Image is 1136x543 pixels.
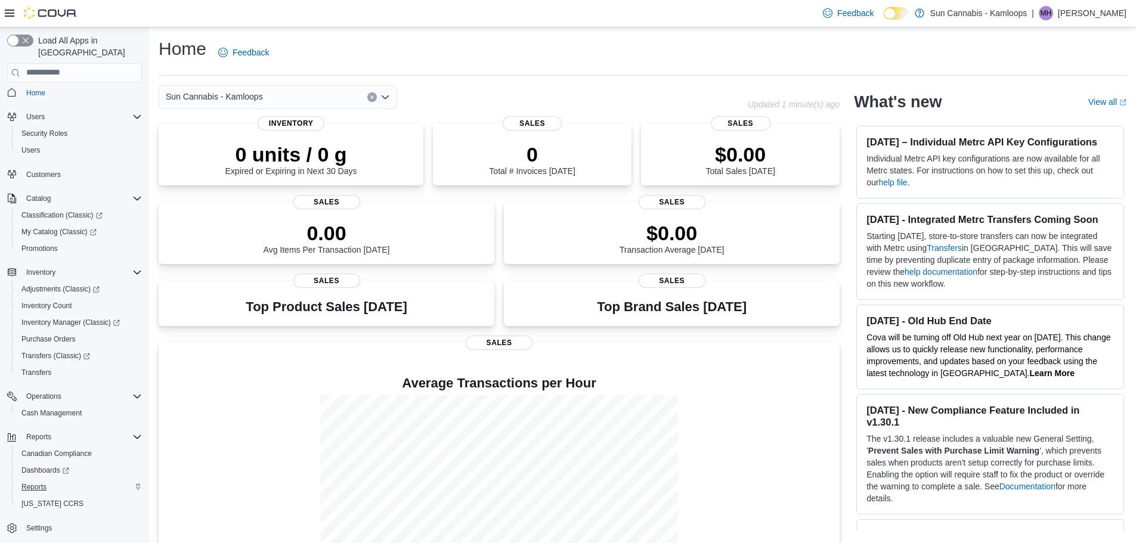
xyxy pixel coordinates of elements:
[21,244,58,253] span: Promotions
[21,389,142,404] span: Operations
[17,480,51,494] a: Reports
[293,274,360,288] span: Sales
[639,274,705,288] span: Sales
[17,225,142,239] span: My Catalog (Classic)
[17,315,125,330] a: Inventory Manager (Classic)
[930,6,1027,20] p: Sun Cannabis - Kamloops
[17,365,56,380] a: Transfers
[17,406,86,420] a: Cash Management
[17,299,142,313] span: Inventory Count
[866,153,1114,188] p: Individual Metrc API key configurations are now available for all Metrc states. For instructions ...
[12,364,147,381] button: Transfers
[21,408,82,418] span: Cash Management
[17,349,95,363] a: Transfers (Classic)
[166,89,263,104] span: Sun Cannabis - Kamloops
[837,7,874,19] span: Feedback
[1088,97,1126,107] a: View allExternal link
[17,480,142,494] span: Reports
[2,166,147,183] button: Customers
[12,495,147,512] button: [US_STATE] CCRS
[12,462,147,479] a: Dashboards
[620,221,725,255] div: Transaction Average [DATE]
[264,221,390,245] p: 0.00
[21,389,66,404] button: Operations
[17,126,72,141] a: Security Roles
[21,430,142,444] span: Reports
[21,265,60,280] button: Inventory
[12,125,147,142] button: Security Roles
[12,297,147,314] button: Inventory Count
[17,446,142,461] span: Canadian Compliance
[21,334,76,344] span: Purchase Orders
[168,376,830,390] h4: Average Transactions per Hour
[17,143,45,157] a: Users
[258,116,324,131] span: Inventory
[1030,368,1075,378] a: Learn More
[17,365,142,380] span: Transfers
[711,116,770,131] span: Sales
[21,301,72,311] span: Inventory Count
[878,178,907,187] a: help file
[12,314,147,331] a: Inventory Manager (Classic)
[21,318,120,327] span: Inventory Manager (Classic)
[21,284,100,294] span: Adjustments (Classic)
[17,282,142,296] span: Adjustments (Classic)
[21,167,142,182] span: Customers
[21,482,47,492] span: Reports
[12,281,147,297] a: Adjustments (Classic)
[868,446,1039,455] strong: Prevent Sales with Purchase Limit Warning
[26,268,55,277] span: Inventory
[12,445,147,462] button: Canadian Compliance
[866,213,1114,225] h3: [DATE] - Integrated Metrc Transfers Coming Soon
[818,1,878,25] a: Feedback
[21,368,51,377] span: Transfers
[21,499,83,508] span: [US_STATE] CCRS
[17,143,142,157] span: Users
[21,227,97,237] span: My Catalog (Classic)
[21,466,69,475] span: Dashboards
[26,432,51,442] span: Reports
[26,523,52,533] span: Settings
[17,497,142,511] span: Washington CCRS
[21,520,142,535] span: Settings
[17,463,74,477] a: Dashboards
[17,225,101,239] a: My Catalog (Classic)
[17,282,104,296] a: Adjustments (Classic)
[489,142,575,176] div: Total # Invoices [DATE]
[884,7,909,20] input: Dark Mode
[24,7,78,19] img: Cova
[233,46,269,58] span: Feedback
[21,86,50,100] a: Home
[639,195,705,209] span: Sales
[33,35,142,58] span: Load All Apps in [GEOGRAPHIC_DATA]
[12,240,147,257] button: Promotions
[21,191,142,206] span: Catalog
[21,351,90,361] span: Transfers (Classic)
[21,167,66,182] a: Customers
[225,142,357,166] p: 0 units / 0 g
[21,110,49,124] button: Users
[866,136,1114,148] h3: [DATE] – Individual Metrc API Key Configurations
[999,482,1055,491] a: Documentation
[159,37,206,61] h1: Home
[17,349,142,363] span: Transfers (Classic)
[620,221,725,245] p: $0.00
[866,404,1114,428] h3: [DATE] - New Compliance Feature Included in v1.30.1
[12,479,147,495] button: Reports
[12,331,147,347] button: Purchase Orders
[26,88,45,98] span: Home
[17,126,142,141] span: Security Roles
[17,497,88,511] a: [US_STATE] CCRS
[17,406,142,420] span: Cash Management
[17,446,97,461] a: Canadian Compliance
[17,208,107,222] a: Classification (Classic)
[26,392,61,401] span: Operations
[866,315,1114,327] h3: [DATE] - Old Hub End Date
[17,332,142,346] span: Purchase Orders
[21,210,103,220] span: Classification (Classic)
[21,145,40,155] span: Users
[905,267,977,277] a: help documentation
[705,142,775,166] p: $0.00
[1032,6,1034,20] p: |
